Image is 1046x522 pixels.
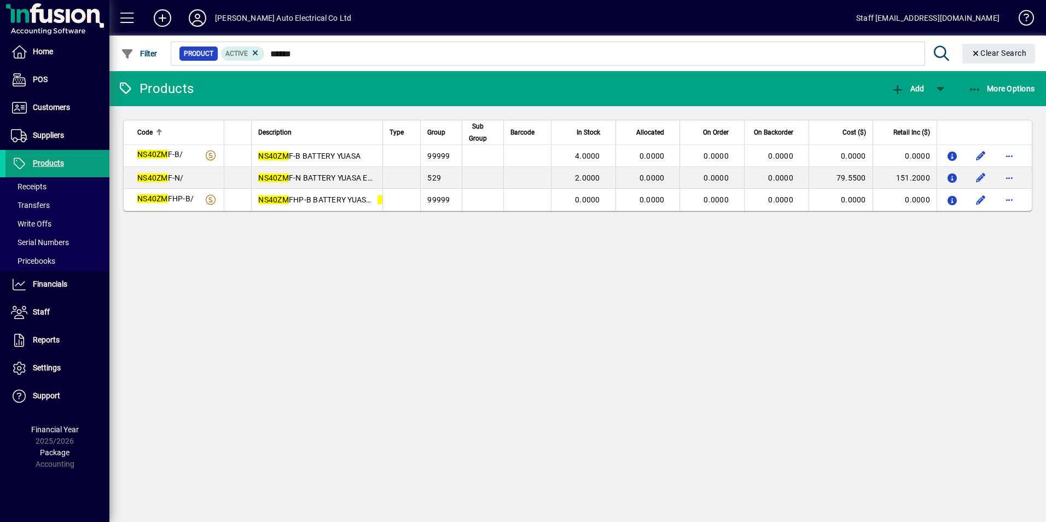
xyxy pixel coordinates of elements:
em: NS40ZM [258,152,289,160]
span: Barcode [510,126,534,138]
a: Home [5,38,109,66]
td: 79.5500 [809,167,873,189]
button: Add [145,8,180,28]
span: 0.0000 [575,195,600,204]
button: More options [1001,147,1018,165]
em: NS40ZM [377,195,408,204]
span: 0.0000 [704,195,729,204]
span: Description [258,126,292,138]
span: F-N/ [137,173,184,182]
div: On Order [687,126,738,138]
a: Receipts [5,177,109,196]
span: Clear Search [971,49,1027,57]
span: 0.0000 [704,173,729,182]
span: Receipts [11,182,47,191]
span: Home [33,47,53,56]
div: Type [390,126,414,138]
button: More Options [966,79,1038,98]
span: Add [891,84,924,93]
span: Active [225,50,248,57]
div: Staff [EMAIL_ADDRESS][DOMAIN_NAME] [856,9,999,27]
button: Profile [180,8,215,28]
td: 151.2000 [873,167,937,189]
span: Type [390,126,404,138]
div: Group [427,126,455,138]
span: Cost ($) [842,126,866,138]
button: Filter [118,44,160,63]
span: Settings [33,363,61,372]
em: NS40ZM [137,150,168,159]
span: 99999 [427,195,450,204]
span: Support [33,391,60,400]
span: POS [33,75,48,84]
span: Reports [33,335,60,344]
button: Add [888,79,927,98]
td: 0.0000 [809,145,873,167]
td: 0.0000 [809,189,873,211]
span: Customers [33,103,70,112]
span: Financials [33,280,67,288]
span: Group [427,126,445,138]
td: 0.0000 [873,145,937,167]
span: 0.0000 [640,173,665,182]
a: Suppliers [5,122,109,149]
div: Barcode [510,126,544,138]
span: Code [137,126,153,138]
mat-chip: Activation Status: Active [221,47,265,61]
span: FHP-B BATTERY YUASA = F [258,195,412,204]
span: Filter [121,49,158,58]
span: Sub Group [469,120,487,144]
a: Pricebooks [5,252,109,270]
em: NS40ZM [258,195,289,204]
a: Financials [5,271,109,298]
span: Write Offs [11,219,51,228]
span: F-B/ [137,150,183,159]
div: Sub Group [469,120,497,144]
div: On Backorder [751,126,803,138]
span: Retail Inc ($) [893,126,930,138]
em: NS40ZM [137,194,168,203]
div: In Stock [558,126,609,138]
span: F-N BATTERY YUASA ECON [258,173,383,182]
span: 0.0000 [640,195,665,204]
em: NS40ZM [137,173,168,182]
a: POS [5,66,109,94]
span: Package [40,448,69,457]
span: Suppliers [33,131,64,140]
a: Support [5,382,109,410]
span: Transfers [11,201,50,210]
a: Reports [5,327,109,354]
span: FHP-B/ [137,194,194,203]
a: Transfers [5,196,109,214]
div: [PERSON_NAME] Auto Electrical Co Ltd [215,9,351,27]
a: Knowledge Base [1010,2,1032,38]
span: In Stock [577,126,600,138]
a: Serial Numbers [5,233,109,252]
span: 0.0000 [768,152,793,160]
span: Staff [33,308,50,316]
button: Edit [972,169,990,187]
a: Settings [5,355,109,382]
span: Serial Numbers [11,238,69,247]
span: 4.0000 [575,152,600,160]
button: Edit [972,191,990,208]
span: Pricebooks [11,257,55,265]
span: Product [184,48,213,59]
button: Edit [972,147,990,165]
em: NS40ZM [258,173,289,182]
button: Clear [962,44,1036,63]
span: Allocated [636,126,664,138]
span: 0.0000 [768,195,793,204]
span: On Backorder [754,126,793,138]
a: Customers [5,94,109,121]
a: Staff [5,299,109,326]
div: Allocated [623,126,675,138]
span: More Options [968,84,1035,93]
span: Financial Year [31,425,79,434]
div: Description [258,126,376,138]
button: More options [1001,191,1018,208]
span: 0.0000 [768,173,793,182]
span: Products [33,159,64,167]
button: More options [1001,169,1018,187]
span: 99999 [427,152,450,160]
